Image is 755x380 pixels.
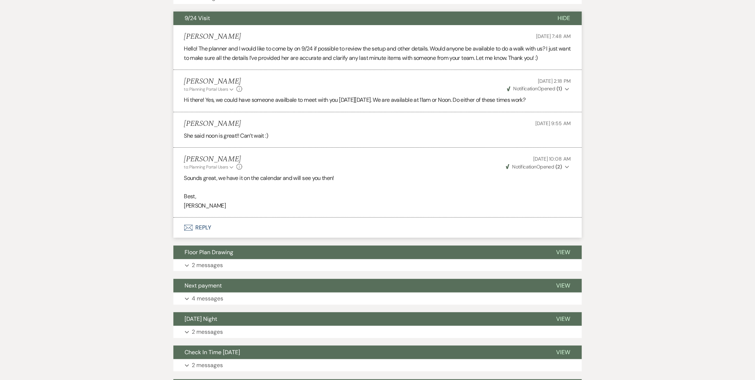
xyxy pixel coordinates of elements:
[184,32,241,41] h5: [PERSON_NAME]
[536,33,571,39] span: [DATE] 7:48 AM
[173,312,545,326] button: [DATE] Night
[556,282,570,289] span: View
[506,85,571,92] button: NotificationOpened (1)
[556,348,570,356] span: View
[184,86,228,92] span: to: Planning Portal Users
[538,78,571,84] span: [DATE] 2:18 PM
[173,11,546,25] button: 9/24 Visit
[173,293,582,305] button: 4 messages
[184,86,235,92] button: to: Planning Portal Users
[506,163,562,170] span: Opened
[184,131,571,141] p: She said noon is great!! Can’t wait :)
[545,279,582,293] button: View
[192,361,223,370] p: 2 messages
[184,164,228,170] span: to: Planning Portal Users
[556,248,570,256] span: View
[545,312,582,326] button: View
[173,326,582,338] button: 2 messages
[507,85,562,92] span: Opened
[546,11,582,25] button: Hide
[192,294,224,303] p: 4 messages
[545,346,582,359] button: View
[545,246,582,259] button: View
[184,174,571,183] p: Sounds great, we have it on the calendar and will see you then!
[512,163,536,170] span: Notification
[184,201,571,210] p: [PERSON_NAME]
[556,315,570,323] span: View
[173,259,582,271] button: 2 messages
[185,248,234,256] span: Floor Plan Drawing
[558,14,570,22] span: Hide
[173,279,545,293] button: Next payment
[185,315,218,323] span: [DATE] Night
[184,77,243,86] h5: [PERSON_NAME]
[192,261,223,270] p: 2 messages
[184,164,235,170] button: to: Planning Portal Users
[185,14,210,22] span: 9/24 Visit
[184,119,241,128] h5: [PERSON_NAME]
[185,282,222,289] span: Next payment
[185,348,240,356] span: Check In Time [DATE]
[184,155,243,164] h5: [PERSON_NAME]
[556,85,562,92] strong: ( 1 )
[184,95,571,105] p: Hi there! Yes, we could have someone availbale to meet with you [DATE][DATE]. We are available at...
[173,218,582,238] button: Reply
[184,44,571,62] p: Hello! The planner and I would like to come by on 9/24 if possible to review the setup and other ...
[192,327,223,337] p: 2 messages
[513,85,537,92] span: Notification
[173,359,582,371] button: 2 messages
[184,192,571,201] p: Best,
[534,156,571,162] span: [DATE] 10:08 AM
[173,246,545,259] button: Floor Plan Drawing
[535,120,571,127] span: [DATE] 9:55 AM
[173,346,545,359] button: Check In Time [DATE]
[555,163,562,170] strong: ( 2 )
[505,163,571,171] button: NotificationOpened (2)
